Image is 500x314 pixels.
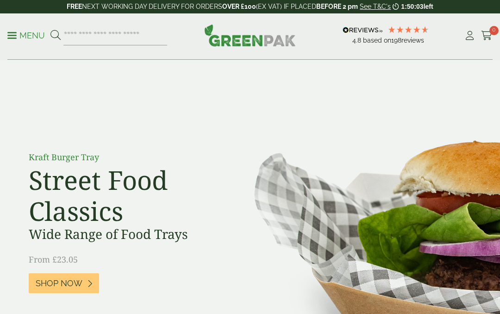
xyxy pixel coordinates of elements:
[401,37,424,44] span: reviews
[481,31,493,40] i: Cart
[391,37,401,44] span: 198
[7,30,45,41] p: Menu
[481,29,493,43] a: 0
[424,3,433,10] span: left
[36,278,82,289] span: Shop Now
[316,3,358,10] strong: BEFORE 2 pm
[29,164,237,226] h2: Street Food Classics
[387,25,429,34] div: 4.79 Stars
[67,3,82,10] strong: FREE
[222,3,256,10] strong: OVER £100
[360,3,391,10] a: See T&C's
[29,254,78,265] span: From £23.05
[489,26,499,35] span: 0
[29,273,99,293] a: Shop Now
[204,24,296,46] img: GreenPak Supplies
[401,3,423,10] span: 1:50:03
[363,37,391,44] span: Based on
[464,31,475,40] i: My Account
[29,226,237,242] h3: Wide Range of Food Trays
[7,30,45,39] a: Menu
[343,27,383,33] img: REVIEWS.io
[29,151,237,163] p: Kraft Burger Tray
[352,37,363,44] span: 4.8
